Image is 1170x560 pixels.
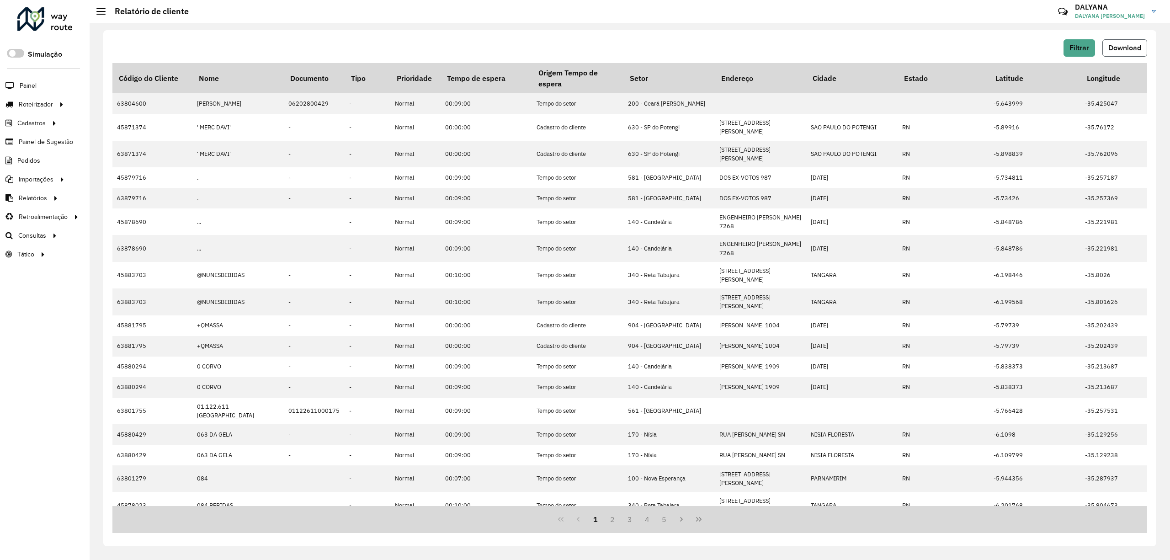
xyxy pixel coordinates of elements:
[112,262,192,288] td: 45883703
[989,357,1080,377] td: -5.838373
[623,235,715,261] td: 140 - Candelária
[806,465,898,492] td: PARNAMIRIM
[604,511,621,528] button: 2
[898,114,989,140] td: RN
[715,63,806,93] th: Endereço
[989,208,1080,235] td: -5.848786
[989,336,1080,357] td: -5.79739
[19,137,73,147] span: Painel de Sugestão
[345,398,390,424] td: -
[715,336,806,357] td: [PERSON_NAME] 1004
[441,377,532,398] td: 00:09:00
[17,156,40,165] span: Pedidos
[989,188,1080,208] td: -5.73426
[898,141,989,167] td: RN
[390,424,441,445] td: Normal
[806,188,898,208] td: [DATE]
[112,288,192,315] td: 63883703
[532,288,623,315] td: Tempo do setor
[715,235,806,261] td: ENGENHEIRO [PERSON_NAME] 7268
[18,231,46,240] span: Consultas
[898,492,989,518] td: RN
[898,357,989,377] td: RN
[112,336,192,357] td: 63881795
[715,445,806,465] td: RUA [PERSON_NAME] SN
[898,167,989,188] td: RN
[345,445,390,465] td: -
[20,81,37,91] span: Painel
[106,6,189,16] h2: Relatório de cliente
[806,315,898,336] td: [DATE]
[715,167,806,188] td: DOS EX-VOTOS 987
[390,167,441,188] td: Normal
[441,208,532,235] td: 00:09:00
[390,235,441,261] td: Normal
[192,445,284,465] td: 063 DA GELA
[532,445,623,465] td: Tempo do setor
[621,511,638,528] button: 3
[532,167,623,188] td: Tempo do setor
[192,336,284,357] td: +QMASSA
[345,63,390,93] th: Tipo
[441,492,532,518] td: 00:10:00
[532,114,623,140] td: Cadastro do cliente
[898,63,989,93] th: Estado
[390,288,441,315] td: Normal
[112,465,192,492] td: 63801279
[284,377,345,398] td: -
[673,511,690,528] button: Next Page
[898,336,989,357] td: RN
[112,492,192,518] td: 45878023
[19,100,53,109] span: Roteirizador
[623,63,715,93] th: Setor
[284,63,345,93] th: Documento
[989,262,1080,288] td: -6.198446
[623,93,715,114] td: 200 - Ceará [PERSON_NAME]
[284,315,345,336] td: -
[192,167,284,188] td: .
[623,336,715,357] td: 904 - [GEOGRAPHIC_DATA]
[192,315,284,336] td: +QMASSA
[898,424,989,445] td: RN
[345,141,390,167] td: -
[532,398,623,424] td: Tempo do setor
[898,377,989,398] td: RN
[192,93,284,114] td: [PERSON_NAME]
[1064,39,1095,57] button: Filtrar
[532,188,623,208] td: Tempo do setor
[715,357,806,377] td: [PERSON_NAME] 1909
[345,167,390,188] td: -
[390,141,441,167] td: Normal
[192,398,284,424] td: 01.122.611 [GEOGRAPHIC_DATA]
[284,357,345,377] td: -
[715,465,806,492] td: [STREET_ADDRESS][PERSON_NAME]
[284,93,345,114] td: 06202800429
[112,208,192,235] td: 45878690
[989,492,1080,518] td: -6.201768
[390,63,441,93] th: Prioridade
[441,357,532,377] td: 00:09:00
[1075,3,1145,11] h3: DALYANA
[441,288,532,315] td: 00:10:00
[192,465,284,492] td: 084
[989,424,1080,445] td: -6.1098
[1069,44,1089,52] span: Filtrar
[284,424,345,445] td: -
[715,208,806,235] td: ENGENHEIRO [PERSON_NAME] 7268
[345,336,390,357] td: -
[1075,12,1145,20] span: DALYANA [PERSON_NAME]
[898,288,989,315] td: RN
[28,49,62,60] label: Simulação
[390,492,441,518] td: Normal
[623,141,715,167] td: 630 - SP do Potengi
[441,188,532,208] td: 00:09:00
[806,114,898,140] td: SAO PAULO DO POTENGI
[345,465,390,492] td: -
[898,188,989,208] td: RN
[112,141,192,167] td: 63871374
[112,377,192,398] td: 63880294
[623,188,715,208] td: 581 - [GEOGRAPHIC_DATA]
[715,424,806,445] td: RUA [PERSON_NAME] SN
[715,492,806,518] td: [STREET_ADDRESS][PERSON_NAME]
[1102,39,1147,57] button: Download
